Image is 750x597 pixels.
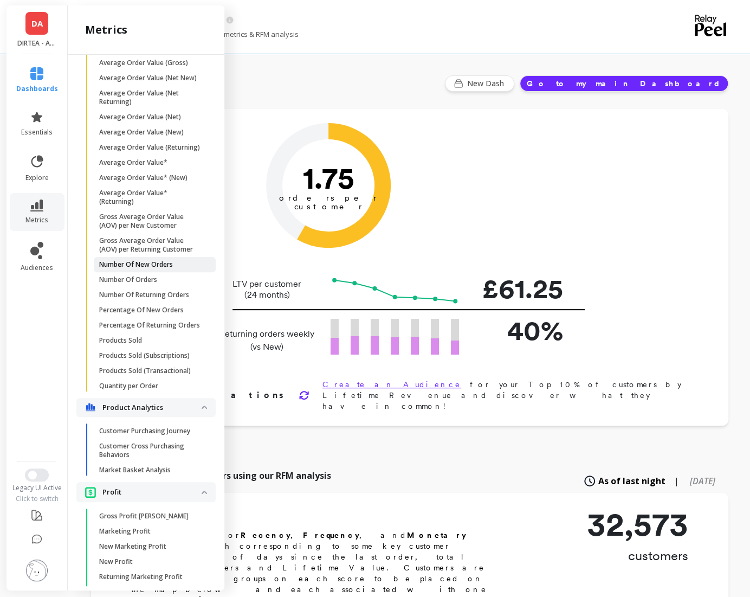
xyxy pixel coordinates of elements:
[99,143,200,152] p: Average Order Value (Returning)
[102,487,202,498] p: Profit
[99,367,191,375] p: Products Sold (Transactional)
[99,466,171,474] p: Market Basket Analysis
[16,85,58,93] span: dashboards
[216,328,318,354] p: Returning orders weekly (vs New)
[25,216,48,224] span: metrics
[99,427,190,435] p: Customer Purchasing Journey
[99,442,203,459] p: Customer Cross Purchasing Behaviors
[587,547,688,564] p: customers
[102,402,202,413] p: Product Analytics
[99,573,183,581] p: Returning Marketing Profit
[85,22,127,37] h2: metrics
[476,310,563,351] p: 40%
[216,279,318,300] p: LTV per customer (24 months)
[85,403,96,412] img: navigation item icon
[25,174,49,182] span: explore
[99,74,197,82] p: Average Order Value (Net New)
[99,174,187,182] p: Average Order Value* (New)
[445,75,514,92] button: New Dash
[99,557,133,566] p: New Profit
[131,508,500,525] h2: RFM Segments
[99,260,173,269] p: Number Of New Orders
[202,491,207,494] img: down caret icon
[99,236,203,254] p: Gross Average Order Value (AOV) per Returning Customer
[520,75,728,92] button: Go to my main Dashboard
[674,474,679,487] span: |
[99,542,166,551] p: New Marketing Profit
[99,113,181,121] p: Average Order Value (Net)
[241,531,290,540] b: Recency
[5,495,69,503] div: Click to switch
[31,17,43,30] span: DA
[99,321,200,330] p: Percentage Of Returning Orders
[99,158,167,167] p: Average Order Value*
[279,193,378,203] tspan: orders per
[17,39,57,48] p: DIRTEA - Amazon
[99,512,189,521] p: Gross Profit [PERSON_NAME]
[26,560,48,581] img: profile picture
[85,486,96,498] img: navigation item icon
[99,128,184,137] p: Average Order Value (New)
[99,527,151,536] p: Marketing Profit
[21,128,53,137] span: essentials
[598,474,665,487] span: As of last night
[587,508,688,541] p: 32,573
[202,406,207,409] img: down caret icon
[476,268,563,309] p: £61.25
[99,382,158,390] p: Quantity per Order
[99,213,203,230] p: Gross Average Order Value (AOV) per New Customer
[99,306,184,314] p: Percentage Of New Orders
[21,264,53,272] span: audiences
[99,351,190,360] p: Products Sold (Subscriptions)
[5,484,69,492] div: Legacy UI Active
[303,160,354,196] text: 1.75
[294,202,363,211] tspan: customer
[690,475,715,487] span: [DATE]
[99,275,157,284] p: Number Of Orders
[99,89,203,106] p: Average Order Value (Net Returning)
[99,59,188,67] p: Average Order Value (Gross)
[467,78,507,89] span: New Dash
[99,336,142,345] p: Products Sold
[322,380,461,389] a: Create an Audience
[322,379,694,412] p: for your Top 10% of customers by Lifetime Revenue and discover what they have in common!
[99,291,189,299] p: Number Of Returning Orders
[25,468,49,482] button: Switch to New UI
[303,531,359,540] b: Frequency
[99,189,203,206] p: Average Order Value* (Returning)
